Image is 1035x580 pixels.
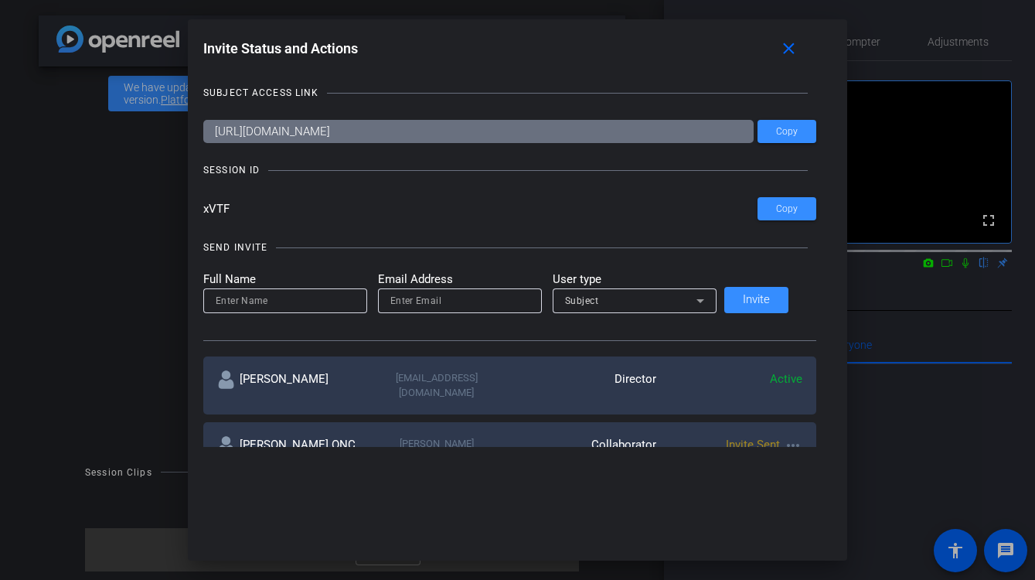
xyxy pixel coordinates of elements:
[363,436,509,482] div: [PERSON_NAME][EMAIL_ADDRESS][DOMAIN_NAME]
[758,120,816,143] button: Copy
[726,438,780,452] span: Invite Sent
[565,295,599,306] span: Subject
[203,240,816,255] openreel-title-line: SEND INVITE
[363,370,509,401] div: [EMAIL_ADDRESS][DOMAIN_NAME]
[776,203,798,215] span: Copy
[217,370,363,401] div: [PERSON_NAME]
[784,436,802,455] mat-icon: more_horiz
[216,292,355,310] input: Enter Name
[510,436,656,482] div: Collaborator
[390,292,529,310] input: Enter Email
[378,271,542,288] mat-label: Email Address
[779,39,798,59] mat-icon: close
[553,271,717,288] mat-label: User type
[203,85,318,101] div: SUBJECT ACCESS LINK
[203,35,816,63] div: Invite Status and Actions
[510,370,656,401] div: Director
[203,240,267,255] div: SEND INVITE
[203,162,816,178] openreel-title-line: SESSION ID
[776,126,798,138] span: Copy
[217,436,363,482] div: [PERSON_NAME] ONC MM Sessions
[770,372,802,386] span: Active
[203,271,367,288] mat-label: Full Name
[203,85,816,101] openreel-title-line: SUBJECT ACCESS LINK
[203,162,260,178] div: SESSION ID
[758,197,816,220] button: Copy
